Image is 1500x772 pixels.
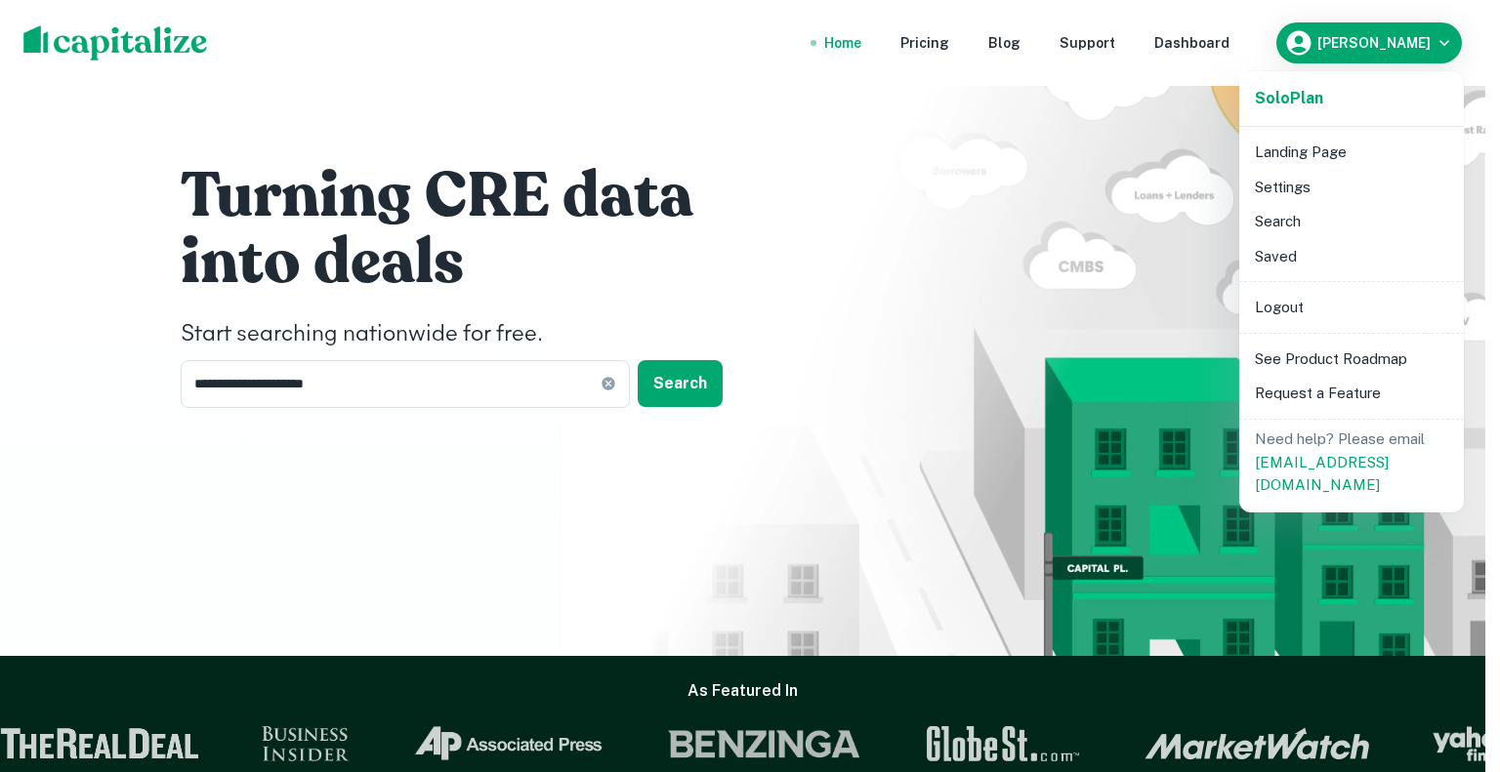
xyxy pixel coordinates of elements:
li: Logout [1247,290,1456,325]
li: See Product Roadmap [1247,342,1456,377]
li: Landing Page [1247,135,1456,170]
a: SoloPlan [1255,87,1323,110]
strong: Solo Plan [1255,89,1323,107]
li: Request a Feature [1247,376,1456,411]
p: Need help? Please email [1255,427,1448,497]
li: Settings [1247,170,1456,205]
iframe: Chat Widget [1402,616,1500,710]
li: Search [1247,204,1456,239]
a: [EMAIL_ADDRESS][DOMAIN_NAME] [1255,454,1389,494]
li: Saved [1247,239,1456,274]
